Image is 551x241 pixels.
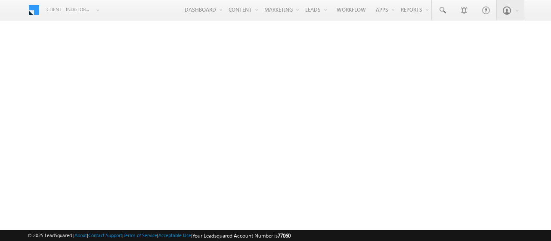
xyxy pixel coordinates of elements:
a: About [74,232,87,238]
a: Acceptable Use [158,232,191,238]
span: 77060 [278,232,291,239]
a: Contact Support [88,232,122,238]
span: Client - indglobal1 (77060) [46,5,92,14]
a: Terms of Service [124,232,157,238]
span: © 2025 LeadSquared | | | | | [28,232,291,240]
span: Your Leadsquared Account Number is [192,232,291,239]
